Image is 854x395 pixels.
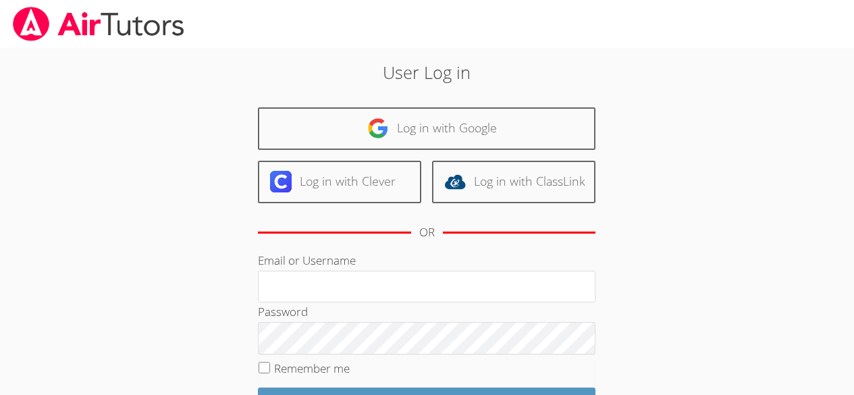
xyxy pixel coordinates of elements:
[432,161,595,203] a: Log in with ClassLink
[274,361,350,376] label: Remember me
[444,171,466,192] img: classlink-logo-d6bb404cc1216ec64c9a2012d9dc4662098be43eaf13dc465df04b49fa7ab582.svg
[258,253,356,268] label: Email or Username
[270,171,292,192] img: clever-logo-6eab21bc6e7a338710f1a6ff85c0baf02591cd810cc4098c63d3a4b26e2feb20.svg
[258,161,421,203] a: Log in with Clever
[196,59,658,85] h2: User Log in
[367,117,389,139] img: google-logo-50288ca7cdecda66e5e0955fdab243c47b7ad437acaf1139b6f446037453330a.svg
[258,107,595,150] a: Log in with Google
[258,304,308,319] label: Password
[11,7,186,41] img: airtutors_banner-c4298cdbf04f3fff15de1276eac7730deb9818008684d7c2e4769d2f7ddbe033.png
[419,223,435,242] div: OR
